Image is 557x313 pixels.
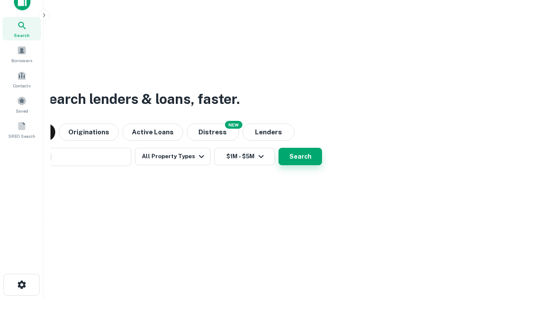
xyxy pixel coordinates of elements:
button: Search [278,148,322,165]
button: Active Loans [122,123,183,141]
span: Search [14,32,30,39]
button: Search distressed loans with lien and other non-mortgage details. [187,123,239,141]
h3: Search lenders & loans, faster. [40,89,240,110]
iframe: Chat Widget [513,243,557,285]
span: Saved [16,107,28,114]
button: Originations [59,123,119,141]
div: NEW [225,121,242,129]
a: SREO Search [3,118,41,141]
span: SREO Search [8,133,35,140]
button: All Property Types [135,148,211,165]
button: Lenders [242,123,295,141]
span: Contacts [13,82,30,89]
span: Borrowers [11,57,32,64]
button: $1M - $5M [214,148,275,165]
a: Contacts [3,67,41,91]
a: Search [3,17,41,40]
a: Saved [3,93,41,116]
a: Borrowers [3,42,41,66]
